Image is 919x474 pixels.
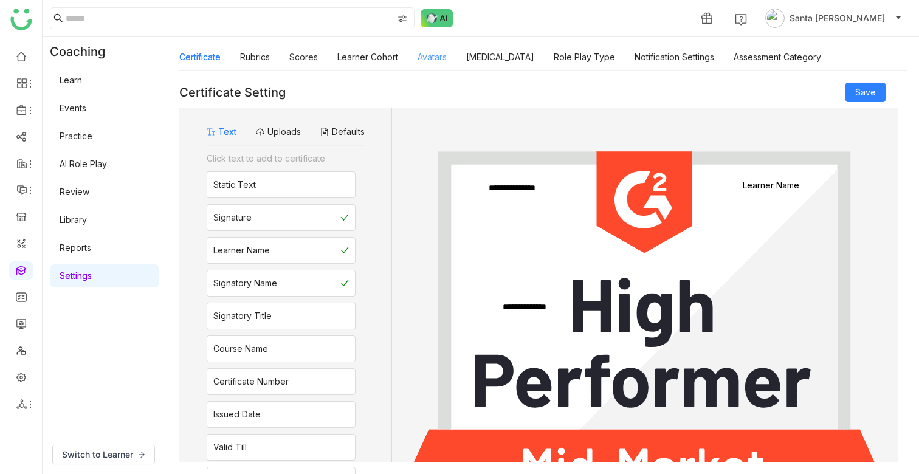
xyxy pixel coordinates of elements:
[765,9,785,28] img: avatar
[60,103,86,113] a: Events
[240,52,270,62] a: Rubrics
[213,178,256,191] div: Static Text
[213,276,277,290] div: Signatory Name
[256,125,301,139] button: Uploads
[418,52,447,62] a: Avatars
[60,75,82,85] a: Learn
[60,270,92,281] a: Settings
[60,187,89,197] a: Review
[60,131,92,141] a: Practice
[62,448,133,461] span: Switch to Learner
[207,125,236,139] button: Text
[421,9,453,27] img: ask-buddy-normal.svg
[712,180,830,190] gtmb-token-detail: Learner Name
[337,52,398,62] a: Learner Cohort
[289,52,318,62] a: Scores
[734,52,821,62] a: Assessment Category
[10,9,32,30] img: logo
[60,242,91,253] a: Reports
[398,14,407,24] img: search-type.svg
[213,375,289,388] div: Certificate Number
[213,408,261,421] div: Issued Date
[790,12,885,25] span: Santa [PERSON_NAME]
[213,342,268,355] div: Course Name
[466,52,534,62] a: [MEDICAL_DATA]
[179,52,221,62] a: Certificate
[213,211,252,224] div: Signature
[60,159,107,169] a: AI Role Play
[735,13,747,26] img: help.svg
[855,86,876,99] span: Save
[845,83,886,102] button: Save
[320,125,365,139] button: Defaults
[213,309,272,323] div: Signatory Title
[179,85,286,100] div: Certificate Setting
[60,215,87,225] a: Library
[213,244,270,257] div: Learner Name
[52,445,155,464] button: Switch to Learner
[207,152,356,165] div: Click text to add to certificate
[554,52,615,62] a: Role Play Type
[43,37,123,66] div: Coaching
[635,52,714,62] a: Notification Settings
[213,441,247,454] div: Valid Till
[763,9,904,28] button: Santa [PERSON_NAME]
